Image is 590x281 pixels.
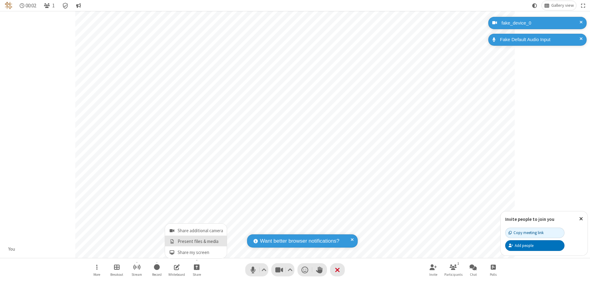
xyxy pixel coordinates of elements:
button: Send a reaction [297,263,312,276]
span: Polls [490,273,497,276]
span: 00:02 [26,3,36,9]
button: Fullscreen [579,1,588,10]
button: Open poll [484,261,502,279]
button: Open chat [464,261,482,279]
img: QA Selenium DO NOT DELETE OR CHANGE [5,2,12,9]
button: Using system theme [530,1,540,10]
button: Share my screen [165,246,227,258]
span: Present files & media [178,239,223,244]
div: Fake Default Audio Input [498,36,582,43]
button: Share additional camera [165,224,227,236]
button: Start recording [147,261,166,279]
div: Meeting details Encryption enabled [60,1,71,10]
span: Whiteboard [168,273,185,276]
button: Copy meeting link [505,228,564,238]
button: Open participant list [41,1,57,10]
span: Gallery view [551,3,574,8]
span: Share [193,273,201,276]
button: Video setting [286,263,294,276]
span: Want better browser notifications? [260,237,339,245]
button: Audio settings [260,263,268,276]
span: Record [152,273,162,276]
span: 1 [52,3,55,9]
button: Add people [505,240,564,251]
span: Breakout [110,273,123,276]
button: Change layout [542,1,576,10]
button: Start streaming [128,261,146,279]
span: Participants [444,273,462,276]
span: Share my screen [178,250,223,255]
span: Stream [132,273,142,276]
button: Close popover [575,211,588,226]
div: 1 [456,261,461,266]
button: Invite participants (⌘+Shift+I) [424,261,442,279]
button: Open menu [88,261,106,279]
div: Copy meeting link [509,230,544,236]
button: End or leave meeting [330,263,345,276]
button: Present files & media [165,236,227,246]
span: Invite [429,273,437,276]
button: Stop video (⌘+Shift+V) [271,263,294,276]
span: More [93,273,100,276]
button: Open participant list [444,261,462,279]
button: Conversation [73,1,83,10]
label: Invite people to join you [505,216,554,222]
span: Share additional camera [178,228,223,233]
div: fake_device_0 [499,20,582,27]
button: Open menu [187,261,206,279]
button: Raise hand [312,263,327,276]
button: Open shared whiteboard [167,261,186,279]
button: Manage Breakout Rooms [108,261,126,279]
div: Timer [17,1,39,10]
button: Mute (⌘+Shift+A) [245,263,268,276]
div: You [6,246,18,253]
span: Chat [470,273,477,276]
